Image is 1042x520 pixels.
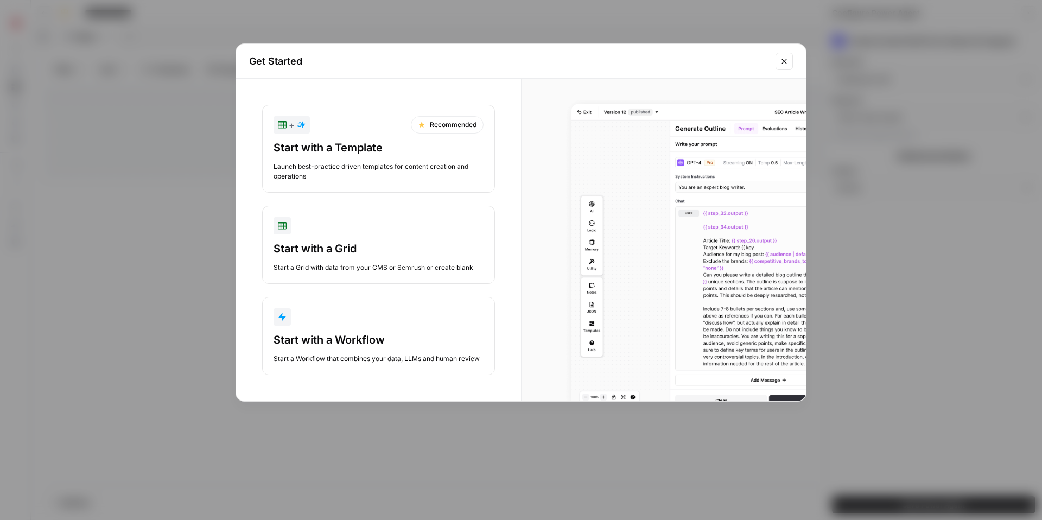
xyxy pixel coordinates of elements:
div: Start with a Workflow [274,332,484,347]
div: Launch best-practice driven templates for content creation and operations [274,162,484,181]
div: Start a Workflow that combines your data, LLMs and human review [274,354,484,364]
div: Start with a Template [274,140,484,155]
button: Start with a GridStart a Grid with data from your CMS or Semrush or create blank [262,206,495,284]
button: +RecommendedStart with a TemplateLaunch best-practice driven templates for content creation and o... [262,105,495,193]
div: Start a Grid with data from your CMS or Semrush or create blank [274,263,484,272]
h2: Get Started [249,54,769,69]
div: + [278,118,306,131]
button: Close modal [776,53,793,70]
div: Start with a Grid [274,241,484,256]
button: Start with a WorkflowStart a Workflow that combines your data, LLMs and human review [262,297,495,375]
div: Recommended [411,116,484,134]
